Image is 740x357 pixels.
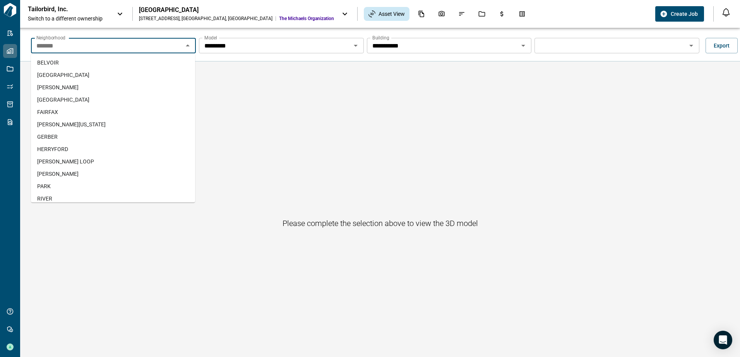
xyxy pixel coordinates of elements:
div: [GEOGRAPHIC_DATA] [139,6,334,14]
button: Export [706,38,738,53]
button: Open [686,40,697,51]
button: Close [182,40,193,51]
div: Asset View [364,7,409,21]
label: Building [372,34,389,41]
h6: Please complete the selection above to view the 3D model [283,217,478,229]
span: HERRYFORD [37,145,68,153]
button: Open [518,40,529,51]
span: [PERSON_NAME] [37,170,79,178]
span: [PERSON_NAME] [37,83,79,91]
span: The Michaels Organization [279,15,334,22]
span: GERBER [37,133,58,141]
span: FAIRFAX [37,108,58,116]
span: RIVER [37,195,52,202]
div: Issues & Info [454,7,470,20]
span: PARK [37,182,51,190]
div: Documents [413,7,430,20]
div: Takeoff Center [514,7,530,20]
span: Create Job [671,10,698,18]
span: BELVOIR [37,59,59,66]
label: Neighborhood [36,34,65,41]
button: Open notification feed [720,6,732,19]
span: Switch to a different ownership [28,15,109,22]
label: Model [204,34,217,41]
p: Tailorbird, Inc. [28,5,98,13]
span: Asset View [379,10,405,18]
span: Export [714,42,730,49]
span: [GEOGRAPHIC_DATA] [37,96,89,104]
div: Open Intercom Messenger [714,331,732,349]
div: Budgets [494,7,510,20]
button: Create Job [655,6,704,22]
div: Jobs [474,7,490,20]
button: Open [350,40,361,51]
span: [GEOGRAPHIC_DATA] [37,71,89,79]
span: [PERSON_NAME][US_STATE] [37,121,106,128]
div: Photos [433,7,450,20]
span: [PERSON_NAME] LOOP [37,158,94,165]
div: [STREET_ADDRESS] , [GEOGRAPHIC_DATA] , [GEOGRAPHIC_DATA] [139,15,272,22]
